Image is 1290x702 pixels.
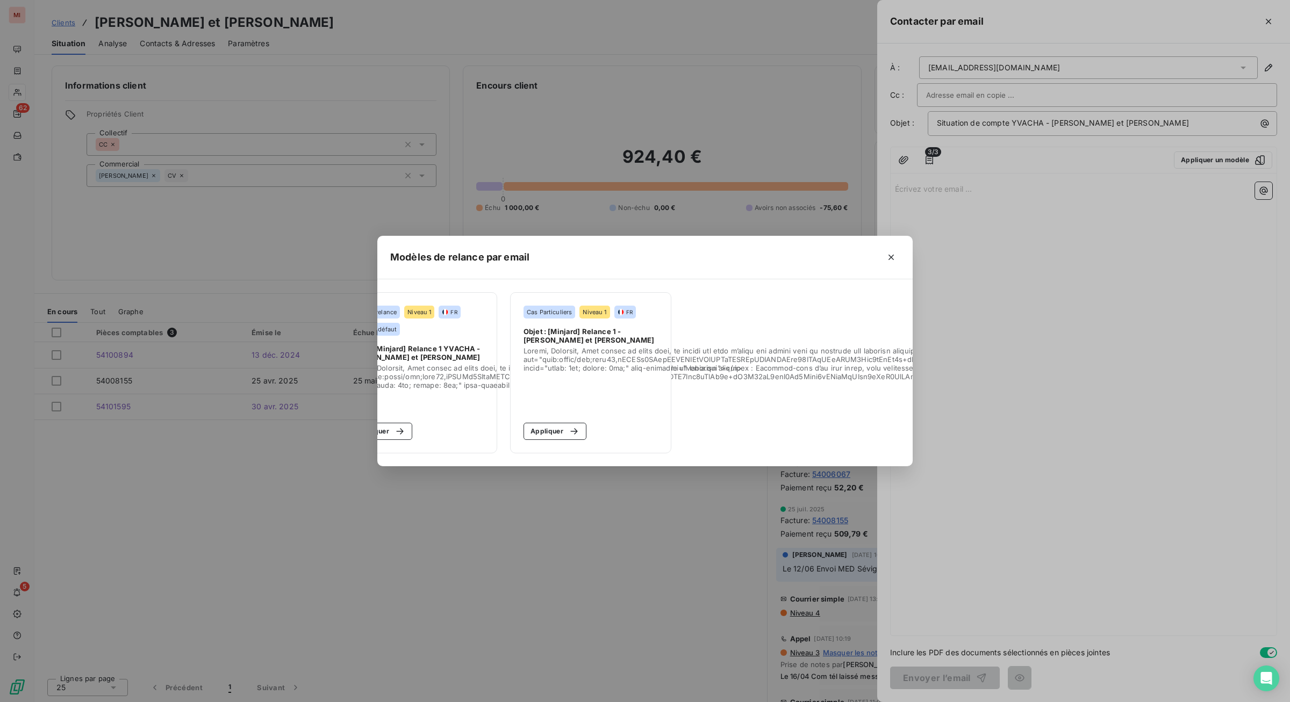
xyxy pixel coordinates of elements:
[583,309,606,315] span: Niveau 1
[1253,665,1279,691] div: Open Intercom Messenger
[349,423,412,440] button: Appliquer
[349,344,484,361] span: Objet : [Minjard] Relance 1 YVACHA - [PERSON_NAME] et [PERSON_NAME]
[442,308,457,316] div: FR
[524,327,658,344] span: Objet : [Minjard] Relance 1 - [PERSON_NAME] et [PERSON_NAME]
[524,423,586,440] button: Appliquer
[527,309,572,315] span: Cas Particuliers
[618,308,633,316] div: FR
[407,309,431,315] span: Niveau 1
[390,250,529,265] h5: Modèles de relance par email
